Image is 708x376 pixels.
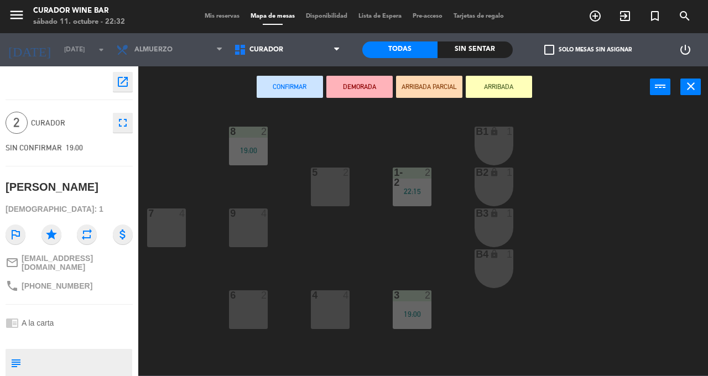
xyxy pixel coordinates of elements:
div: [DEMOGRAPHIC_DATA]: 1 [6,200,133,219]
button: ARRIBADA [466,76,532,98]
div: 1 [507,208,513,218]
i: chrome_reader_mode [6,316,19,330]
i: outlined_flag [6,224,25,244]
div: 1 [507,168,513,177]
span: 19:00 [66,143,83,152]
div: 22:15 [393,187,431,195]
div: Sin sentar [438,41,513,58]
span: Almuerzo [134,46,173,54]
span: Pre-acceso [407,13,448,19]
div: 2 [343,168,350,177]
i: star [41,224,61,244]
i: open_in_new [116,75,129,88]
i: power_settings_new [679,43,692,56]
span: Mapa de mesas [245,13,300,19]
div: 2 [261,290,268,300]
i: arrow_drop_down [95,43,108,56]
i: lock [490,208,499,218]
i: attach_money [113,224,133,244]
span: Disponibilidad [300,13,353,19]
i: add_circle_outline [589,9,602,23]
div: 1 [507,249,513,259]
label: Solo mesas sin asignar [544,45,632,55]
i: menu [8,7,25,23]
div: 4 [343,290,350,300]
button: power_input [650,79,670,95]
div: 4 [312,290,313,300]
div: 19:00 [229,147,268,154]
div: 19:00 [393,310,431,318]
i: search [678,9,691,23]
div: 6 [230,290,231,300]
button: close [680,79,701,95]
div: 2 [261,127,268,137]
span: Mis reservas [199,13,245,19]
i: subject [9,357,22,369]
div: [PERSON_NAME] [6,178,98,196]
span: A la carta [22,318,54,327]
button: ARRIBADA PARCIAL [396,76,462,98]
div: sábado 11. octubre - 22:32 [33,17,125,28]
i: exit_to_app [618,9,632,23]
i: lock [490,249,499,259]
div: 9 [230,208,231,218]
button: open_in_new [113,72,133,92]
i: repeat [77,224,97,244]
i: fullscreen [116,116,129,129]
button: Confirmar [257,76,323,98]
span: check_box_outline_blank [544,45,554,55]
span: Curador [249,46,283,54]
i: close [684,80,697,93]
button: menu [8,7,25,27]
div: 8 [230,127,231,137]
div: 2 [425,168,431,177]
i: phone [6,279,19,293]
span: Tarjetas de regalo [448,13,509,19]
span: SIN CONFIRMAR [6,143,62,152]
i: lock [490,127,499,136]
div: 7 [148,208,149,218]
span: [PHONE_NUMBER] [22,281,92,290]
div: Curador Wine Bar [33,6,125,17]
div: 2 [425,290,431,300]
i: lock [490,168,499,177]
div: Todas [362,41,438,58]
i: power_input [654,80,667,93]
div: 4 [179,208,186,218]
i: turned_in_not [648,9,662,23]
span: Lista de Espera [353,13,407,19]
button: fullscreen [113,113,133,133]
a: mail_outline[EMAIL_ADDRESS][DOMAIN_NAME] [6,254,133,271]
i: mail_outline [6,256,19,269]
button: DEMORADA [326,76,393,98]
div: 5 [312,168,313,177]
span: 2 [6,112,28,134]
span: [EMAIL_ADDRESS][DOMAIN_NAME] [22,254,133,271]
span: Curador [31,117,107,129]
div: 4 [261,208,268,218]
div: 1 [507,127,513,137]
